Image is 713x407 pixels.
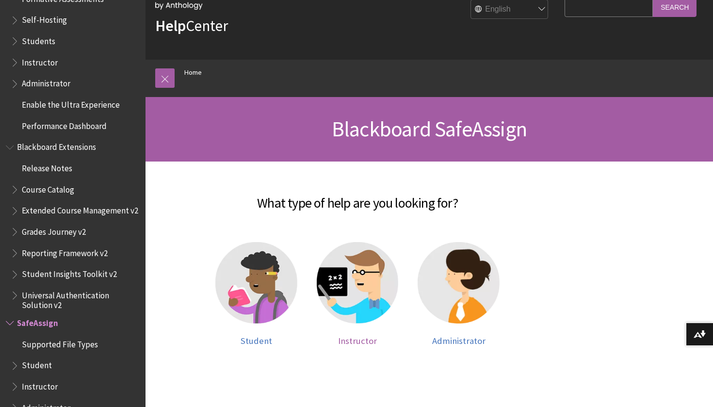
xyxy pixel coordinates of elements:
[22,118,107,131] span: Performance Dashboard
[22,54,58,67] span: Instructor
[317,242,399,346] a: Instructor help Instructor
[22,287,139,310] span: Universal Authentication Solution v2
[338,335,377,346] span: Instructor
[22,12,67,25] span: Self-Hosting
[432,335,486,346] span: Administrator
[22,224,86,237] span: Grades Journey v2
[215,242,297,324] img: Student help
[22,266,117,279] span: Student Insights Toolkit v2
[22,33,55,46] span: Students
[22,76,70,89] span: Administrator
[155,181,560,213] h2: What type of help are you looking for?
[418,242,500,324] img: Administrator help
[418,242,500,346] a: Administrator help Administrator
[17,139,96,152] span: Blackboard Extensions
[317,242,399,324] img: Instructor help
[215,242,297,346] a: Student help Student
[22,336,98,349] span: Supported File Types
[184,66,202,79] a: Home
[22,245,108,258] span: Reporting Framework v2
[332,115,527,142] span: Blackboard SafeAssign
[241,335,272,346] span: Student
[22,160,72,173] span: Release Notes
[155,16,228,35] a: HelpCenter
[22,358,52,371] span: Student
[22,378,58,391] span: Instructor
[155,16,186,35] strong: Help
[22,97,120,110] span: Enable the Ultra Experience
[17,315,58,328] span: SafeAssign
[22,181,74,195] span: Course Catalog
[6,139,140,310] nav: Book outline for Blackboard Extensions
[22,203,138,216] span: Extended Course Management v2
